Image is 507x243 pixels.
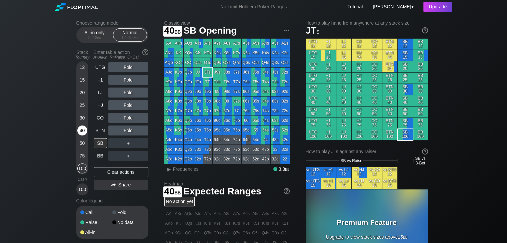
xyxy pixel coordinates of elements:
div: J7s [232,68,241,77]
div: 62o [242,154,251,164]
div: 83s [271,97,280,106]
div: LJ 12 [336,39,351,50]
div: 95s [251,87,261,96]
div: T3o [203,145,212,154]
div: SB 25 [398,73,413,84]
div: Q5s [251,58,261,67]
div: A3o [164,145,174,154]
div: No Limit Hold’em Poker Ranges [210,4,297,11]
div: SB [94,138,107,148]
div: BTN 25 [382,73,397,84]
div: UTG 30 [306,84,321,95]
div: 86o [222,116,232,125]
div: A6s [242,39,251,48]
div: BB 100 [413,129,428,140]
div: J6o [193,116,203,125]
div: A7o [164,106,174,116]
div: A8o [164,97,174,106]
div: Q6o [184,116,193,125]
div: BTN 50 [382,107,397,118]
div: UTG 15 [306,50,321,61]
div: 72s [280,106,290,116]
div: BB 50 [413,107,428,118]
div: HJ 25 [352,73,367,84]
div: SB 50 [398,107,413,118]
div: BB 25 [413,73,428,84]
div: J6s [242,68,251,77]
div: 84s [261,97,270,106]
div: 53s [271,125,280,135]
div: 82s [280,97,290,106]
div: How to play JTs against any raiser [306,149,428,154]
div: T7s [232,77,241,87]
div: J5s [251,68,261,77]
div: 100 [77,163,87,173]
div: 52o [251,154,261,164]
div: +1 20 [321,61,336,72]
div: 62s [280,116,290,125]
div: 43s [271,135,280,144]
div: A5o [164,125,174,135]
h2: Choose range mode [76,20,148,26]
div: 53o [251,145,261,154]
div: All-in only [79,29,110,41]
div: AQo [164,58,174,67]
div: A6o [164,116,174,125]
div: Upgrade [423,2,452,12]
div: T5s [251,77,261,87]
div: HJ 40 [352,95,367,106]
div: Q2s [280,58,290,67]
div: LJ 15 [336,50,351,61]
span: [PERSON_NAME] [373,4,411,9]
div: A9s [213,39,222,48]
div: J5o [193,125,203,135]
div: JTs [203,68,212,77]
div: HJ 30 [352,84,367,95]
div: QJs [193,58,203,67]
div: CO 30 [367,84,382,95]
div: BTN 75 [382,118,397,129]
div: 12 – 100 [116,35,144,40]
div: Fold [108,125,148,135]
div: 97o [213,106,222,116]
div: UTG 50 [306,107,321,118]
span: JT [306,25,320,36]
div: K4s [261,48,270,58]
div: T2o [203,154,212,164]
div: A4s [261,39,270,48]
div: UTG [94,62,107,72]
div: CO 25 [367,73,382,84]
div: UTG 100 [306,129,321,140]
div: LJ 20 [336,61,351,72]
div: K3s [271,48,280,58]
div: BB 75 [413,118,428,129]
div: 54o [251,135,261,144]
div: 85s [251,97,261,106]
div: 82o [222,154,232,164]
div: No data [112,220,144,225]
div: Q4s [261,58,270,67]
div: HJ 75 [352,118,367,129]
h2: How to play hand from anywhere at any stack size [306,20,428,26]
div: LJ 50 [336,107,351,118]
div: +1 75 [321,118,336,129]
div: BTN 100 [382,129,397,140]
div: BB 12 [413,39,428,50]
div: T6o [203,116,212,125]
div: 52s [280,125,290,135]
div: UTG 75 [306,118,321,129]
div: ▾ [371,3,414,10]
div: QQ [184,58,193,67]
div: QJo [184,68,193,77]
div: 93s [271,87,280,96]
div: +1 25 [321,73,336,84]
div: 55 [251,125,261,135]
div: Normal [115,29,145,41]
div: HJ 100 [352,129,367,140]
div: K4o [174,135,183,144]
div: Fold [112,210,144,215]
div: HJ 50 [352,107,367,118]
div: A4o [164,135,174,144]
div: K9s [213,48,222,58]
div: 74s [261,106,270,116]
